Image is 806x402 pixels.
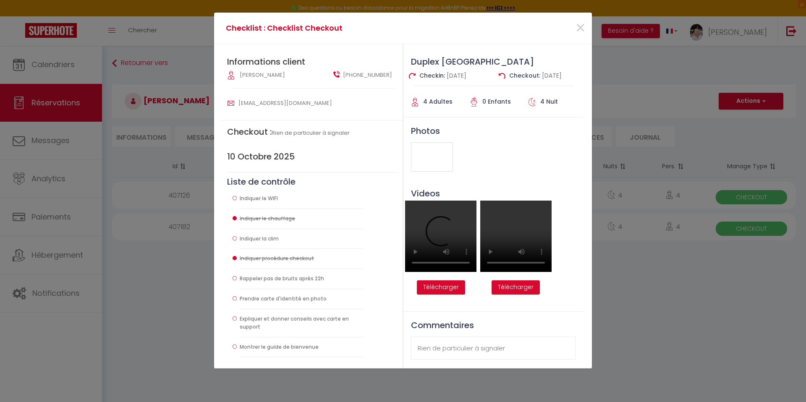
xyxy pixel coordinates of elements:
span: Checkin: [419,71,445,80]
span: [DATE] [542,71,562,80]
li: Montrer le guide de bienvenue [240,337,364,358]
button: Télécharger [417,280,465,295]
h4: Checklist : Checklist Checkout [226,22,455,34]
span: 4 Nuit [540,97,558,106]
span: [DATE] [447,71,466,80]
h4: Checkout : [227,127,398,137]
span: [PERSON_NAME] [240,71,285,79]
img: user [333,71,340,78]
button: Télécharger [492,280,540,295]
img: check in [409,73,416,79]
span: 0 Enfants [482,97,511,106]
h3: Commentaires [411,320,576,330]
h3: Videos [403,188,583,198]
h3: Liste de contrôle [227,177,398,187]
img: user [228,100,234,107]
li: Rappeler pas de bruits après 22h [240,269,364,289]
span: × [575,16,586,41]
li: Prendre carte d'identité en photo [240,289,364,309]
h2: 10 Octobre 2025 [227,151,398,162]
span: [EMAIL_ADDRESS][DOMAIN_NAME] [238,99,332,107]
div: Rien de particulier à signaler [411,337,576,360]
h3: Photos [403,126,583,136]
li: Indiquer le WIFI [240,189,364,209]
span: 4 Adultes [423,97,453,106]
span: Rien de particulier à signaler [272,129,350,137]
img: check out [499,73,505,79]
li: Indiquer procédure checkout [240,249,364,269]
span: [PHONE_NUMBER] [343,71,392,79]
h2: Informations client [227,57,398,67]
button: Close [575,19,586,37]
li: Indiquer la clim [240,229,364,249]
li: Expliquer et donner conseils avec carte en support [240,309,364,337]
h3: Duplex [GEOGRAPHIC_DATA] [403,57,583,67]
span: Checkout: [509,71,540,80]
li: Indiquer le chauffage [240,209,364,229]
